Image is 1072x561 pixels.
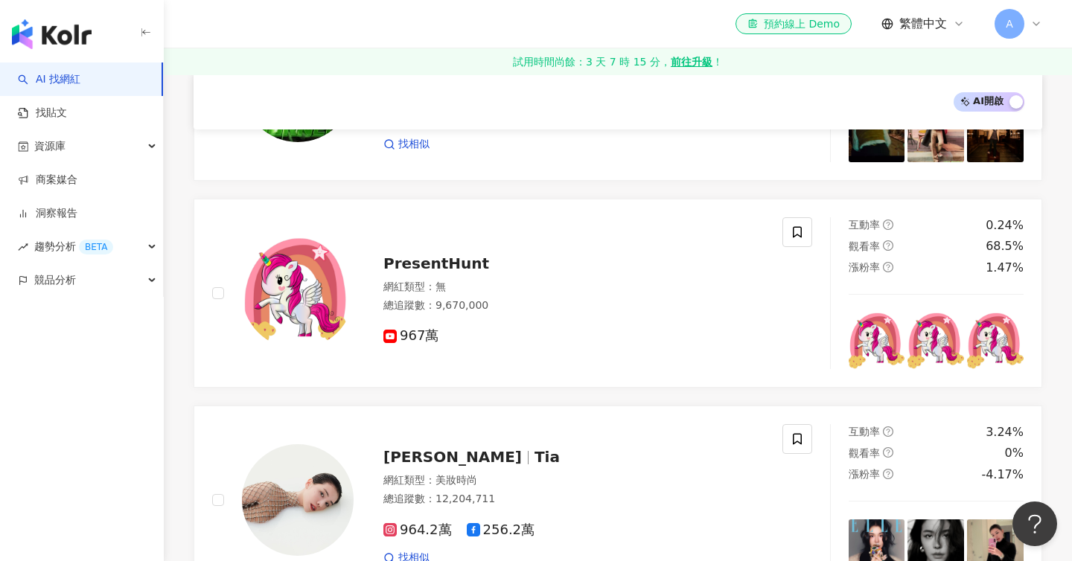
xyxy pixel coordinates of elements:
[967,312,1024,369] img: post-image
[383,280,765,295] div: 網紅類型 ： 無
[535,448,560,466] span: Tia
[398,137,430,152] span: 找相似
[986,260,1024,276] div: 1.47%
[1005,445,1024,461] div: 0%
[18,206,77,221] a: 洞察報告
[1012,501,1057,546] iframe: Help Scout Beacon - Open
[849,426,880,437] span: 互動率
[907,312,964,369] img: post-image
[383,522,452,538] span: 964.2萬
[242,444,354,556] img: KOL Avatar
[981,467,1024,483] div: -4.17%
[383,328,438,344] span: 967萬
[467,522,535,538] span: 256.2萬
[242,237,354,349] img: KOL Avatar
[164,48,1072,75] a: 試用時間尚餘：3 天 7 時 15 分，前往升級！
[883,447,893,458] span: question-circle
[736,13,852,34] a: 預約線上 Demo
[849,240,880,252] span: 觀看率
[383,473,765,488] div: 網紅類型 ：
[747,16,840,31] div: 預約線上 Demo
[34,129,66,163] span: 資源庫
[79,240,113,254] div: BETA
[986,238,1024,254] div: 68.5%
[883,469,893,479] span: question-circle
[967,106,1024,162] img: post-image
[383,298,765,313] div: 總追蹤數 ： 9,670,000
[34,230,113,263] span: 趨勢分析
[34,263,76,297] span: 競品分析
[12,19,92,49] img: logo
[383,492,765,507] div: 總追蹤數 ： 12,204,711
[435,474,477,486] span: 美妝時尚
[383,254,489,272] span: PresentHunt
[18,106,67,121] a: 找貼文
[883,219,893,230] span: question-circle
[18,173,77,187] a: 商案媒合
[986,424,1024,440] div: 3.24%
[883,240,893,251] span: question-circle
[849,312,905,369] img: post-image
[849,468,880,480] span: 漲粉率
[383,137,430,152] a: 找相似
[1006,16,1013,32] span: A
[899,16,947,32] span: 繁體中文
[849,106,905,162] img: post-image
[907,106,964,162] img: post-image
[883,426,893,437] span: question-circle
[849,447,880,459] span: 觀看率
[849,219,880,231] span: 互動率
[671,54,712,69] strong: 前往升級
[194,199,1042,388] a: KOL AvatarPresentHunt網紅類型：無總追蹤數：9,670,000967萬互動率question-circle0.24%觀看率question-circle68.5%漲粉率que...
[883,262,893,272] span: question-circle
[383,448,522,466] span: [PERSON_NAME]
[849,261,880,273] span: 漲粉率
[18,72,80,87] a: searchAI 找網紅
[18,242,28,252] span: rise
[986,217,1024,234] div: 0.24%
